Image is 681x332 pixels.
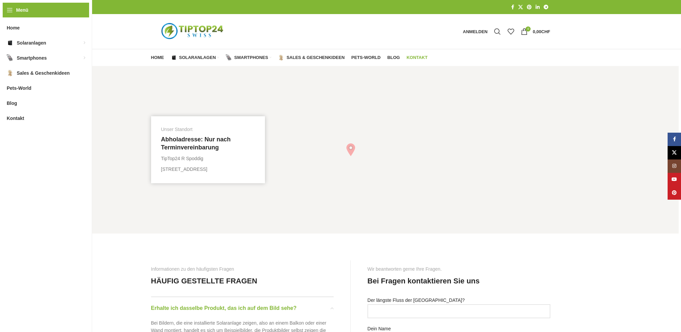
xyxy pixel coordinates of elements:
a: X Social Link [668,146,681,159]
h4: Bei Fragen kontaktieren Sie uns [367,276,480,286]
span: Smartphones [17,52,47,64]
a: 0 0,00CHF [518,25,553,38]
a: Pinterest Social Link [525,3,534,12]
a: Facebook Social Link [668,133,681,146]
a: Sales & Geschenkideen [278,51,344,64]
span: Smartphones [234,55,268,60]
a: Telegram Social Link [542,3,550,12]
div: Informationen zu den häufigsten Fragen [151,265,234,273]
div: Wir beantworten gerne Ihre Fragen. [367,265,442,273]
span: Home [151,55,164,60]
a: Pets-World [351,51,381,64]
img: Solaranlagen [7,40,13,46]
a: Logo der Website [151,28,235,34]
h4: HÄUFIG GESTELLTE FRAGEN [151,276,257,286]
a: Solaranlagen [171,51,219,64]
span: Solaranlagen [17,37,46,49]
a: Anmelden [460,25,491,38]
span: Erhalte ich dasselbe Produkt, das ich auf dem Bild sehe? [151,304,297,313]
div: Meine Wunschliste [504,25,518,38]
a: X Social Link [516,3,525,12]
a: Pinterest Social Link [668,186,681,200]
span: Solaranlagen [179,55,216,60]
span: Pets-World [351,55,381,60]
span: Sales & Geschenkideen [17,67,70,79]
span: CHF [541,29,550,34]
img: Sales & Geschenkideen [7,70,13,76]
input: Der längste Fluss der [GEOGRAPHIC_DATA]? [367,304,550,318]
img: Sales & Geschenkideen [278,55,284,61]
a: Suche [491,25,504,38]
span: Anmelden [463,29,488,34]
img: Solaranlagen [171,55,177,61]
span: Home [7,22,20,34]
span: Der längste Fluss der [GEOGRAPHIC_DATA]? [367,297,465,303]
span: Pets-World [7,82,31,94]
a: Facebook Social Link [509,3,516,12]
a: Smartphones [226,51,271,64]
img: Smartphones [226,55,232,61]
span: Menü [16,6,28,14]
a: YouTube Social Link [668,173,681,186]
a: Instagram Social Link [668,159,681,173]
a: Blog [387,51,400,64]
img: Smartphones [7,55,13,61]
span: 0 [526,26,531,31]
a: Home [151,51,164,64]
span: Blog [387,55,400,60]
span: Kontakt [407,55,428,60]
a: Infobox-Link [161,126,255,173]
div: Hauptnavigation [148,51,431,64]
span: Blog [7,97,17,109]
span: Kontakt [7,112,24,124]
a: LinkedIn Social Link [534,3,542,12]
a: Kontakt [407,51,428,64]
span: Sales & Geschenkideen [286,55,344,60]
bdi: 0,00 [533,29,550,34]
